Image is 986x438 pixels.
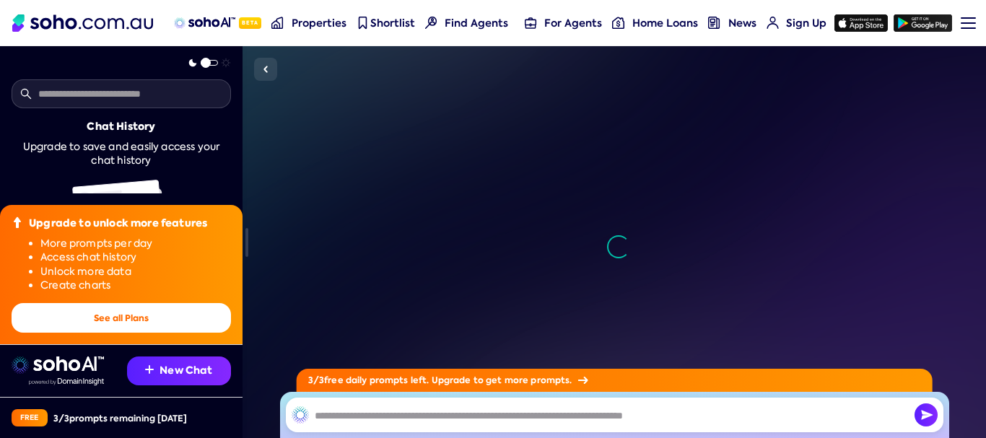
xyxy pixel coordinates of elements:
[357,17,369,29] img: shortlist-nav icon
[12,14,153,32] img: Soho Logo
[239,17,261,29] span: Beta
[12,303,231,333] button: See all Plans
[29,216,207,231] div: Upgrade to unlock more features
[445,16,508,30] span: Find Agents
[767,17,779,29] img: for-agents-nav icon
[53,412,187,424] div: 3 / 3 prompts remaining [DATE]
[915,403,938,426] button: Send
[174,17,235,29] img: sohoAI logo
[786,16,826,30] span: Sign Up
[271,17,284,29] img: properties-nav icon
[728,16,756,30] span: News
[12,140,231,168] div: Upgrade to save and easily access your chat history
[544,16,602,30] span: For Agents
[894,14,952,32] img: google-play icon
[40,279,231,293] li: Create charts
[632,16,698,30] span: Home Loans
[578,377,588,384] img: Arrow icon
[12,409,48,426] div: Free
[40,250,231,265] li: Access chat history
[12,216,23,228] img: Upgrade icon
[12,356,104,374] img: sohoai logo
[87,120,155,134] div: Chat History
[612,17,624,29] img: for-agents-nav icon
[257,61,274,78] img: Sidebar toggle icon
[834,14,888,32] img: app-store icon
[29,378,104,385] img: Data provided by Domain Insight
[292,16,346,30] span: Properties
[292,406,309,424] img: SohoAI logo black
[40,237,231,251] li: More prompts per day
[72,180,170,272] img: Chat history illustration
[127,356,231,385] button: New Chat
[40,265,231,279] li: Unlock more data
[370,16,415,30] span: Shortlist
[145,365,154,374] img: Recommendation icon
[915,403,938,426] img: Send icon
[297,369,933,392] div: 3 / 3 free daily prompts left. Upgrade to get more prompts.
[525,17,537,29] img: for-agents-nav icon
[708,17,720,29] img: news-nav icon
[425,17,437,29] img: Find agents icon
